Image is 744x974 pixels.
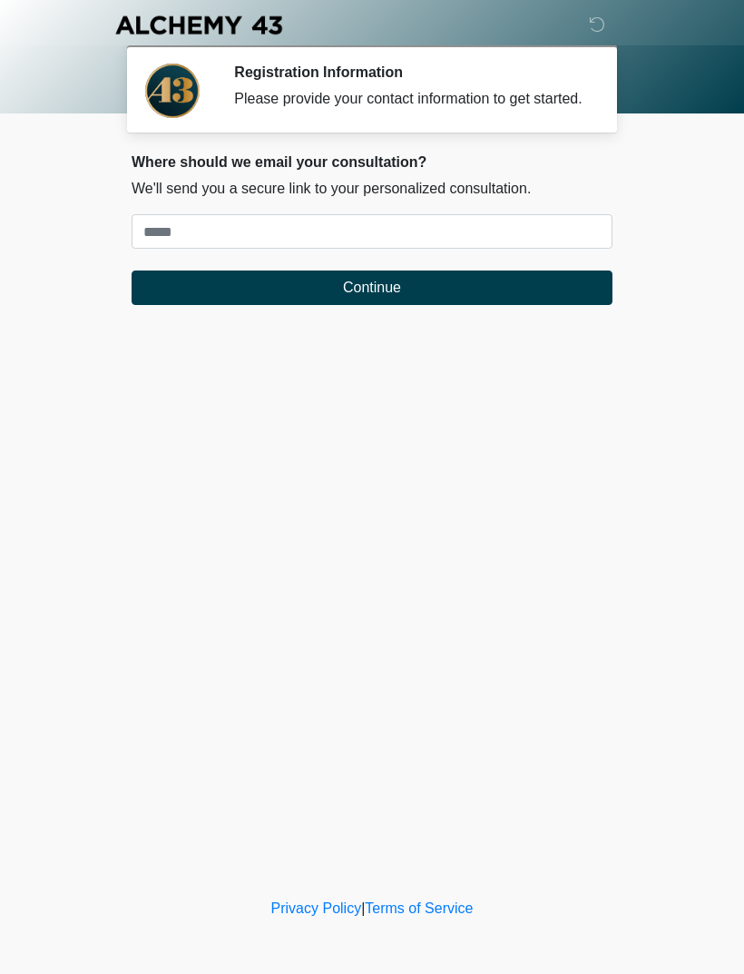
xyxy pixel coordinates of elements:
[132,178,612,200] p: We'll send you a secure link to your personalized consultation.
[365,900,473,916] a: Terms of Service
[361,900,365,916] a: |
[234,64,585,81] h2: Registration Information
[113,14,284,36] img: Alchemy 43 Logo
[145,64,200,118] img: Agent Avatar
[132,153,612,171] h2: Where should we email your consultation?
[132,271,612,305] button: Continue
[234,88,585,110] div: Please provide your contact information to get started.
[271,900,362,916] a: Privacy Policy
